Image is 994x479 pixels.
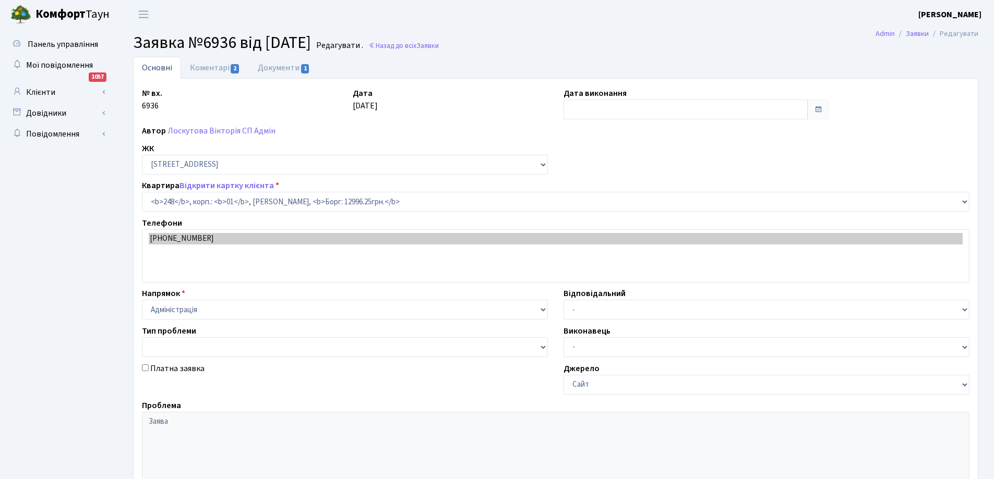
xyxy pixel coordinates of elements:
[353,87,373,100] label: Дата
[26,59,93,71] span: Мої повідомлення
[860,23,994,45] nav: breadcrumb
[142,287,185,300] label: Напрямок
[28,39,98,50] span: Панель управління
[5,124,110,144] a: Повідомлення
[876,28,895,39] a: Admin
[142,192,969,212] select: )
[345,87,556,119] div: [DATE]
[142,399,181,412] label: Проблема
[368,41,439,51] a: Назад до всіхЗаявки
[142,179,279,192] label: Квартира
[142,142,154,155] label: ЖК
[150,362,205,375] label: Платна заявка
[918,9,981,20] b: [PERSON_NAME]
[5,82,110,103] a: Клієнти
[564,362,600,375] label: Джерело
[416,41,439,51] span: Заявки
[130,6,157,23] button: Переключити навігацію
[5,55,110,76] a: Мої повідомлення1057
[10,4,31,25] img: logo.png
[35,6,86,22] b: Комфорт
[5,34,110,55] a: Панель управління
[89,72,106,82] div: 1057
[167,125,276,137] a: Лоскутова Вікторія СП Адмін
[35,6,110,23] span: Таун
[5,103,110,124] a: Довідники
[133,31,311,55] span: Заявка №6936 від [DATE]
[906,28,929,39] a: Заявки
[231,64,239,73] span: 2
[179,180,274,191] a: Відкрити картку клієнта
[929,28,978,40] li: Редагувати
[918,8,981,21] a: [PERSON_NAME]
[149,233,963,244] option: [PHONE_NUMBER]
[142,217,182,229] label: Телефони
[564,325,610,337] label: Виконавець
[564,287,626,300] label: Відповідальний
[142,87,162,100] label: № вх.
[134,87,345,119] div: 6936
[142,125,166,137] label: Автор
[564,87,627,100] label: Дата виконання
[181,57,249,79] a: Коментарі
[133,57,181,79] a: Основні
[142,325,196,337] label: Тип проблеми
[314,41,363,51] small: Редагувати .
[301,64,309,73] span: 1
[249,57,319,79] a: Документи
